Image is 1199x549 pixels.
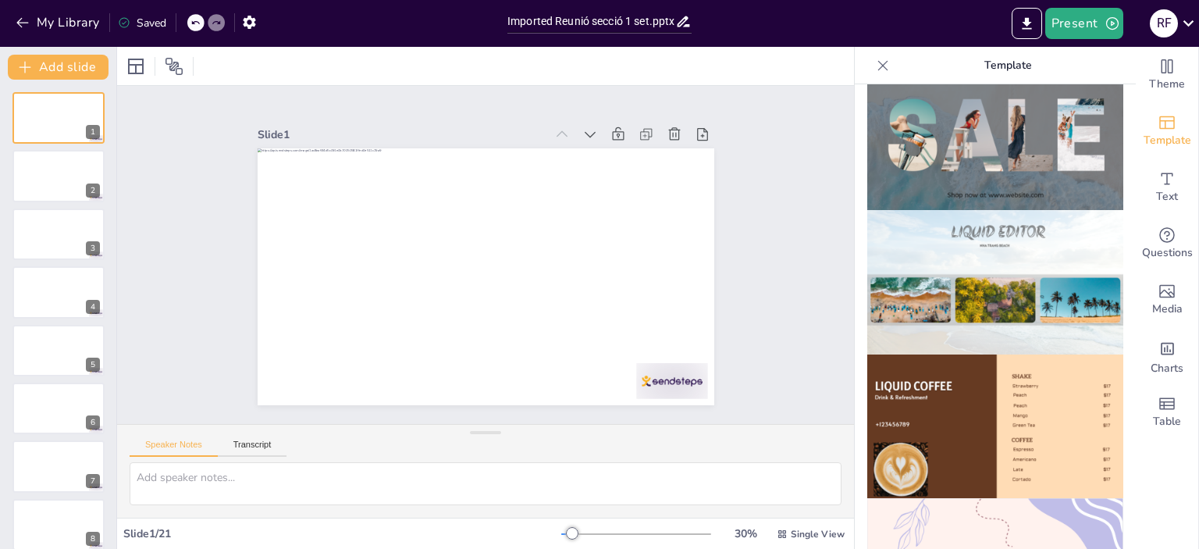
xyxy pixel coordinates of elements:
[130,440,218,457] button: Speaker Notes
[867,66,1123,210] img: thumb-6.png
[727,526,764,541] div: 30 %
[1136,47,1198,103] div: Change the overall theme
[1150,9,1178,37] div: R F
[86,474,100,488] div: 7
[1151,360,1183,377] span: Charts
[86,300,100,314] div: 4
[8,55,109,80] button: Add slide
[867,355,1123,499] img: thumb-8.png
[12,92,105,144] div: 1
[86,532,100,546] div: 8
[86,184,100,198] div: 2
[123,54,148,79] div: Layout
[86,415,100,430] div: 6
[218,440,287,457] button: Transcript
[1136,103,1198,159] div: Add ready made slides
[1156,188,1178,205] span: Text
[86,125,100,139] div: 1
[1153,413,1181,430] span: Table
[12,10,106,35] button: My Library
[12,266,105,318] div: 4
[1144,132,1191,149] span: Template
[286,82,571,156] div: Slide 1
[1045,8,1123,39] button: Present
[1150,8,1178,39] button: R F
[1136,272,1198,328] div: Add images, graphics, shapes or video
[895,47,1120,84] p: Template
[1136,216,1198,272] div: Get real-time input from your audience
[118,16,166,30] div: Saved
[1136,384,1198,440] div: Add a table
[1136,159,1198,216] div: Add text boxes
[165,57,183,76] span: Position
[86,358,100,372] div: 5
[1152,301,1183,318] span: Media
[867,210,1123,355] img: thumb-7.png
[12,383,105,434] div: 6
[1142,244,1193,262] span: Questions
[1012,8,1042,39] button: Export to PowerPoint
[507,10,675,33] input: Insert title
[1149,76,1185,93] span: Theme
[12,325,105,376] div: 5
[12,440,105,492] div: 7
[791,528,845,540] span: Single View
[1136,328,1198,384] div: Add charts and graphs
[12,150,105,201] div: 2
[12,209,105,260] div: 3
[86,241,100,255] div: 3
[123,526,561,541] div: Slide 1 / 21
